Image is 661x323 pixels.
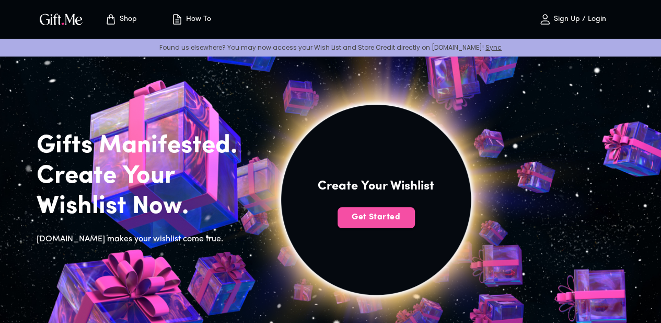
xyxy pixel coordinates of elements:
p: Found us elsewhere? You may now access your Wish List and Store Credit directly on [DOMAIN_NAME]! [8,43,653,52]
button: Store page [92,3,149,36]
h2: Gifts Manifested. [37,131,254,161]
a: Sync [485,43,502,52]
h6: [DOMAIN_NAME] makes your wishlist come true. [37,232,254,246]
p: Shop [117,15,137,24]
span: Get Started [338,211,415,223]
p: How To [183,15,211,24]
h4: Create Your Wishlist [318,178,434,195]
h2: Wishlist Now. [37,192,254,222]
button: Sign Up / Login [520,3,624,36]
button: Get Started [338,207,415,228]
p: Sign Up / Login [551,15,606,24]
button: GiftMe Logo [37,13,86,26]
button: How To [162,3,219,36]
img: GiftMe Logo [38,12,85,27]
img: how-to.svg [171,13,183,26]
h2: Create Your [37,161,254,192]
